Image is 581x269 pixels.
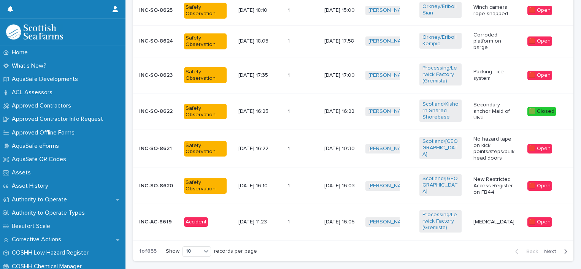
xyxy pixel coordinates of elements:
div: Safety Observation [184,178,226,194]
span: Back [522,249,538,254]
tr: INC-SO-8623Safety Observation[DATE] 17:3511 [DATE] 17:00[PERSON_NAME] Processing/Lerwick Factory ... [133,57,573,93]
p: 1 [288,144,291,152]
div: 🟥 Open [527,217,552,227]
p: Corrective Actions [9,236,67,243]
p: Approved Contractor Info Request [9,116,109,123]
a: [PERSON_NAME] [368,7,410,14]
p: ACL Assessors [9,89,59,96]
button: Back [509,248,541,255]
a: [PERSON_NAME] [368,219,410,225]
p: Packing - ice system [473,69,516,82]
p: 1 [288,36,291,44]
p: AquaSafe eForms [9,142,65,150]
p: [DATE] 18:05 [238,38,281,44]
div: 🟥 Open [527,181,552,191]
p: [DATE] 16:03 [324,183,359,189]
p: 1 of 855 [133,242,163,261]
a: Orkney/Eriboll Kempie [422,34,459,47]
div: Safety Observation [184,141,226,157]
p: Show [166,248,179,255]
div: Safety Observation [184,3,226,19]
p: COSHH Low Hazard Register [9,249,95,256]
p: INC-SO-8625 [139,7,178,14]
p: [DATE] 17:35 [238,72,281,79]
p: Approved Contractors [9,102,77,109]
a: [PERSON_NAME] [PERSON_NAME] [368,108,453,115]
a: Scotland/[GEOGRAPHIC_DATA] [422,176,459,195]
p: AquaSafe Developments [9,76,84,83]
a: Scotland/Kishorn Shared Shorebase [422,101,459,120]
div: Accident [184,217,208,227]
p: [DATE] 10:30 [324,146,359,152]
p: Assets [9,169,37,176]
p: INC-SO-8624 [139,38,178,44]
a: [PERSON_NAME] [368,146,410,152]
div: 🟥 Open [527,71,552,80]
p: AquaSafe QR Codes [9,156,72,163]
p: Winch camera rope snapped [473,4,516,17]
p: Secondary anchor Maid of Ulva [473,102,516,121]
p: [DATE] 18:10 [238,7,281,14]
p: 1 [288,181,291,189]
span: Next [544,249,561,254]
p: INC-AC-8619 [139,219,178,225]
p: 1 [288,107,291,115]
p: No hazard tape on kick points/steps/bulkhead doors [473,136,516,161]
a: Processing/Lerwick Factory (Gremista) [422,65,459,84]
p: Beaufort Scale [9,223,56,230]
p: INC-SO-8621 [139,146,178,152]
p: INC-SO-8623 [139,72,178,79]
p: [DATE] 17:00 [324,72,359,79]
p: Corroded platform on barge [473,32,516,51]
a: Processing/Lerwick Factory (Gremista) [422,212,459,231]
a: [PERSON_NAME] [368,38,410,44]
div: Safety Observation [184,33,226,49]
p: 1 [288,217,291,225]
p: Authority to Operate Types [9,209,91,217]
tr: INC-SO-8622Safety Observation[DATE] 16:2511 [DATE] 16:22[PERSON_NAME] [PERSON_NAME] Scotland/Kish... [133,93,573,130]
div: 🟥 Open [527,144,552,153]
div: Safety Observation [184,104,226,120]
p: INC-SO-8620 [139,183,178,189]
p: New Restricted Access Register on FB44 [473,176,516,195]
p: [DATE] 16:10 [238,183,281,189]
tr: INC-SO-8621Safety Observation[DATE] 16:2211 [DATE] 10:30[PERSON_NAME] Scotland/[GEOGRAPHIC_DATA] ... [133,130,573,168]
p: INC-SO-8622 [139,108,178,115]
tr: INC-SO-8620Safety Observation[DATE] 16:1011 [DATE] 16:03[PERSON_NAME] Scotland/[GEOGRAPHIC_DATA] ... [133,168,573,204]
p: Approved Offline Forms [9,129,81,136]
button: Next [541,248,573,255]
p: [DATE] 15:00 [324,7,359,14]
a: [PERSON_NAME] [368,72,410,79]
div: 🟩 Closed [527,107,556,116]
p: [DATE] 11:23 [238,219,281,225]
div: 🟥 Open [527,36,552,46]
tr: INC-SO-8624Safety Observation[DATE] 18:0511 [DATE] 17:58[PERSON_NAME] Orkney/Eriboll Kempie Corro... [133,25,573,57]
img: bPIBxiqnSb2ggTQWdOVV [6,24,63,40]
p: What's New? [9,62,52,70]
p: records per page [214,248,257,255]
p: [DATE] 16:22 [238,146,281,152]
p: Authority to Operate [9,196,73,203]
p: [MEDICAL_DATA] [473,219,516,225]
a: Scotland/[GEOGRAPHIC_DATA] [422,138,459,157]
p: [DATE] 17:58 [324,38,359,44]
div: Safety Observation [184,67,226,83]
p: Home [9,49,34,56]
div: 10 [183,247,201,255]
p: Asset History [9,182,54,190]
div: 🟥 Open [527,6,552,15]
p: [DATE] 16:22 [324,108,359,115]
tr: INC-AC-8619Accident[DATE] 11:2311 [DATE] 16:05[PERSON_NAME] Processing/Lerwick Factory (Gremista)... [133,204,573,240]
p: [DATE] 16:25 [238,108,281,115]
a: [PERSON_NAME] [368,183,410,189]
p: 1 [288,6,291,14]
p: [DATE] 16:05 [324,219,359,225]
a: Orkney/Eriboll Sian [422,3,459,16]
p: 1 [288,71,291,79]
